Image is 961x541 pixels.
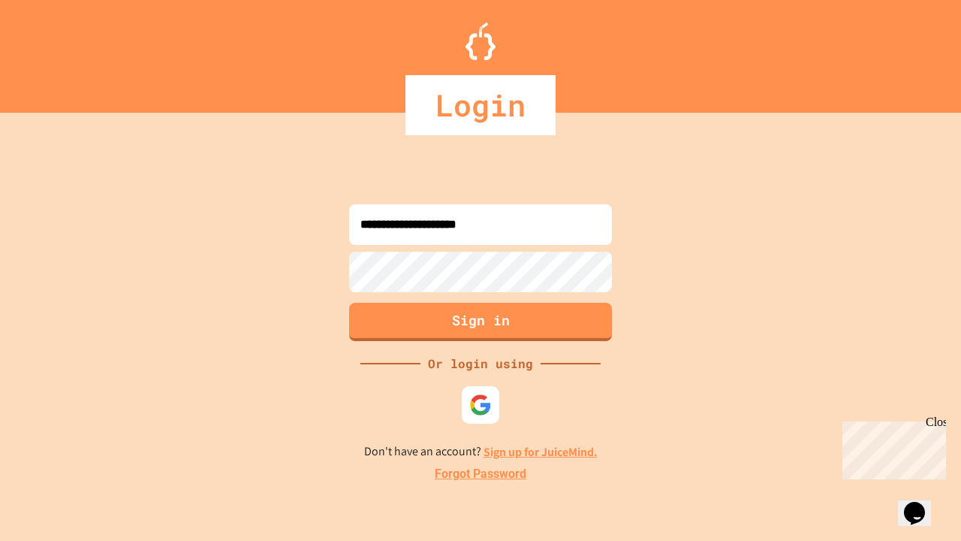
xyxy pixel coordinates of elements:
div: Or login using [420,355,541,373]
div: Chat with us now!Close [6,6,104,95]
button: Sign in [349,303,612,341]
img: Logo.svg [465,23,496,60]
div: Login [405,75,556,135]
iframe: chat widget [836,416,946,479]
p: Don't have an account? [364,443,598,461]
a: Sign up for JuiceMind. [484,444,598,460]
a: Forgot Password [435,465,526,483]
iframe: chat widget [898,481,946,526]
img: google-icon.svg [469,394,492,416]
